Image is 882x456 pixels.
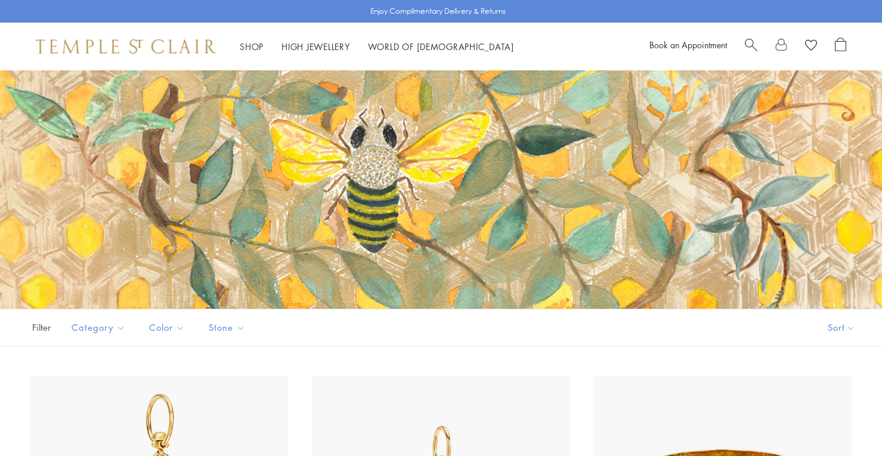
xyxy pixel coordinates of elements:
[66,320,134,335] span: Category
[203,320,254,335] span: Stone
[63,314,134,341] button: Category
[140,314,194,341] button: Color
[822,400,870,444] iframe: Gorgias live chat messenger
[835,38,846,55] a: Open Shopping Bag
[240,39,514,54] nav: Main navigation
[745,38,757,55] a: Search
[36,39,216,54] img: Temple St. Clair
[281,41,350,52] a: High JewelleryHigh Jewellery
[805,38,817,55] a: View Wishlist
[200,314,254,341] button: Stone
[240,41,264,52] a: ShopShop
[370,5,506,17] p: Enjoy Complimentary Delivery & Returns
[649,39,727,51] a: Book an Appointment
[801,309,882,346] button: Show sort by
[143,320,194,335] span: Color
[368,41,514,52] a: World of [DEMOGRAPHIC_DATA]World of [DEMOGRAPHIC_DATA]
